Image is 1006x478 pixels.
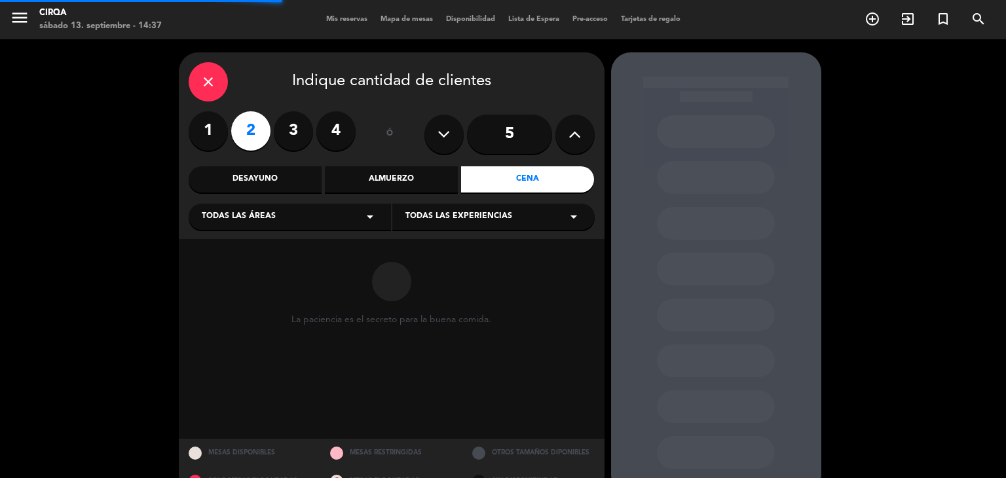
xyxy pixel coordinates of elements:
div: OTROS TAMAÑOS DIPONIBLES [462,439,605,467]
i: exit_to_app [900,11,916,27]
span: Todas las áreas [202,210,276,223]
div: CIRQA [39,7,162,20]
i: arrow_drop_down [566,209,582,225]
span: Tarjetas de regalo [614,16,687,23]
div: sábado 13. septiembre - 14:37 [39,20,162,33]
i: menu [10,8,29,28]
div: Almuerzo [325,166,458,193]
span: Mis reservas [320,16,374,23]
i: turned_in_not [935,11,951,27]
div: La paciencia es el secreto para la buena comida. [291,314,491,325]
label: 3 [274,111,313,151]
i: close [200,74,216,90]
span: Mapa de mesas [374,16,439,23]
label: 1 [189,111,228,151]
div: ó [369,111,411,157]
span: Pre-acceso [566,16,614,23]
label: 2 [231,111,270,151]
label: 4 [316,111,356,151]
span: Lista de Espera [502,16,566,23]
span: Todas las experiencias [405,210,512,223]
i: add_circle_outline [865,11,880,27]
i: search [971,11,986,27]
div: Desayuno [189,166,322,193]
span: Disponibilidad [439,16,502,23]
div: MESAS RESTRINGIDAS [320,439,462,467]
div: Cena [461,166,594,193]
div: Indique cantidad de clientes [189,62,595,101]
i: arrow_drop_down [362,209,378,225]
button: menu [10,8,29,32]
div: MESAS DISPONIBLES [179,439,321,467]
